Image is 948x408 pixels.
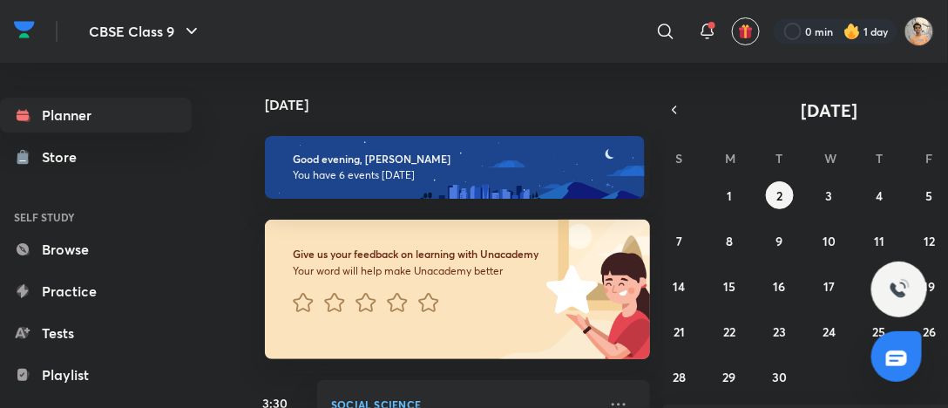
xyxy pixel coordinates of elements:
[715,317,743,345] button: September 22, 2025
[874,233,884,249] abbr: September 11, 2025
[924,278,936,295] abbr: September 19, 2025
[904,17,934,46] img: Aashman Srivastava
[766,227,794,255] button: September 9, 2025
[293,153,622,166] h6: Good evening, [PERSON_NAME]
[715,363,743,391] button: September 29, 2025
[42,146,87,167] div: Store
[674,278,686,295] abbr: September 14, 2025
[823,233,836,249] abbr: September 10, 2025
[293,168,622,182] p: You have 6 events [DATE]
[923,323,936,340] abbr: September 26, 2025
[676,150,683,167] abbr: Sunday
[776,233,783,249] abbr: September 9, 2025
[725,150,735,167] abbr: Monday
[843,23,861,40] img: streak
[916,181,944,209] button: September 5, 2025
[727,187,732,204] abbr: September 1, 2025
[766,181,794,209] button: September 2, 2025
[293,264,542,278] p: Your word will help make Unacademy better
[666,272,694,300] button: September 14, 2025
[825,150,837,167] abbr: Wednesday
[924,233,935,249] abbr: September 12, 2025
[766,317,794,345] button: September 23, 2025
[674,323,685,340] abbr: September 21, 2025
[873,323,886,340] abbr: September 25, 2025
[738,24,754,39] img: avatar
[265,98,667,112] h4: [DATE]
[774,278,786,295] abbr: September 16, 2025
[766,272,794,300] button: September 16, 2025
[865,317,893,345] button: September 25, 2025
[673,369,686,385] abbr: September 28, 2025
[773,323,786,340] abbr: September 23, 2025
[776,187,782,204] abbr: September 2, 2025
[816,317,843,345] button: September 24, 2025
[876,150,883,167] abbr: Thursday
[816,272,843,300] button: September 17, 2025
[776,150,783,167] abbr: Tuesday
[926,187,933,204] abbr: September 5, 2025
[826,187,833,204] abbr: September 3, 2025
[715,227,743,255] button: September 8, 2025
[265,136,645,199] img: evening
[802,99,858,122] span: [DATE]
[889,279,910,300] img: ttu
[876,187,883,204] abbr: September 4, 2025
[293,248,542,261] h6: Give us your feedback on learning with Unacademy
[676,233,682,249] abbr: September 7, 2025
[14,17,35,43] img: Company Logo
[766,363,794,391] button: September 30, 2025
[823,323,836,340] abbr: September 24, 2025
[926,150,933,167] abbr: Friday
[14,17,35,47] a: Company Logo
[715,181,743,209] button: September 1, 2025
[723,278,735,295] abbr: September 15, 2025
[78,14,213,49] button: CBSE Class 9
[816,181,843,209] button: September 3, 2025
[732,17,760,45] button: avatar
[723,323,735,340] abbr: September 22, 2025
[723,369,736,385] abbr: September 29, 2025
[865,181,893,209] button: September 4, 2025
[916,272,944,300] button: September 19, 2025
[772,369,787,385] abbr: September 30, 2025
[916,227,944,255] button: September 12, 2025
[823,278,835,295] abbr: September 17, 2025
[916,317,944,345] button: September 26, 2025
[666,227,694,255] button: September 7, 2025
[666,317,694,345] button: September 21, 2025
[865,272,893,300] button: September 18, 2025
[816,227,843,255] button: September 10, 2025
[666,363,694,391] button: September 28, 2025
[865,227,893,255] button: September 11, 2025
[726,233,733,249] abbr: September 8, 2025
[715,272,743,300] button: September 15, 2025
[487,220,650,359] img: feedback_image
